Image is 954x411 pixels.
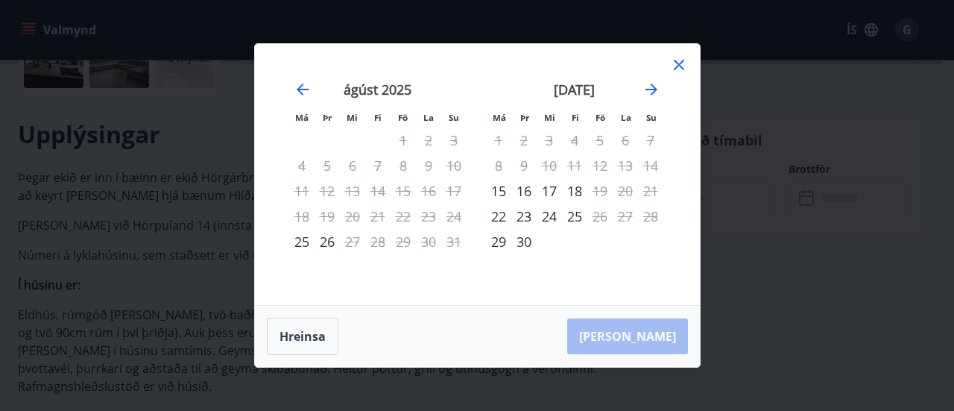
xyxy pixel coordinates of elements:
[315,229,340,254] td: þriðjudagur, 26. ágúst 2025
[562,204,587,229] td: fimmtudagur, 25. september 2025
[562,128,587,153] td: Not available. fimmtudagur, 4. september 2025
[642,81,660,98] div: Move forward to switch to the next month.
[537,153,562,178] td: Not available. miðvikudagur, 10. september 2025
[441,229,467,254] td: Not available. sunnudagur, 31. ágúst 2025
[511,153,537,178] td: Not available. þriðjudagur, 9. september 2025
[587,178,613,204] td: Not available. föstudagur, 19. september 2025
[315,178,340,204] td: Not available. þriðjudagur, 12. ágúst 2025
[562,178,587,204] td: fimmtudagur, 18. september 2025
[416,229,441,254] td: Not available. laugardagur, 30. ágúst 2025
[486,229,511,254] td: mánudagur, 29. september 2025
[537,204,562,229] td: miðvikudagur, 24. september 2025
[562,204,587,229] div: 25
[486,229,511,254] div: Aðeins innritun í boði
[511,229,537,254] div: 30
[441,128,467,153] td: Not available. sunnudagur, 3. ágúst 2025
[365,153,391,178] td: Not available. fimmtudagur, 7. ágúst 2025
[511,229,537,254] td: þriðjudagur, 30. september 2025
[423,112,434,123] small: La
[365,204,391,229] td: Not available. fimmtudagur, 21. ágúst 2025
[416,153,441,178] td: Not available. laugardagur, 9. ágúst 2025
[391,128,416,153] td: Not available. föstudagur, 1. ágúst 2025
[289,153,315,178] td: Not available. mánudagur, 4. ágúst 2025
[340,204,365,229] td: Not available. miðvikudagur, 20. ágúst 2025
[441,178,467,204] td: Not available. sunnudagur, 17. ágúst 2025
[587,128,613,153] td: Not available. föstudagur, 5. september 2025
[554,81,595,98] strong: [DATE]
[441,153,467,178] td: Not available. sunnudagur, 10. ágúst 2025
[511,204,537,229] td: þriðjudagur, 23. september 2025
[289,229,315,254] div: Aðeins innritun í boði
[638,128,663,153] td: Not available. sunnudagur, 7. september 2025
[289,229,315,254] td: mánudagur, 25. ágúst 2025
[398,112,408,123] small: Fö
[416,178,441,204] td: Not available. laugardagur, 16. ágúst 2025
[537,178,562,204] td: miðvikudagur, 17. september 2025
[638,178,663,204] td: Not available. sunnudagur, 21. september 2025
[562,153,587,178] td: Not available. fimmtudagur, 11. september 2025
[537,128,562,153] td: Not available. miðvikudagur, 3. september 2025
[391,178,416,204] td: Not available. föstudagur, 15. ágúst 2025
[273,62,682,287] div: Calendar
[441,204,467,229] td: Not available. sunnudagur, 24. ágúst 2025
[587,204,613,229] td: Not available. föstudagur, 26. september 2025
[391,229,416,254] td: Not available. föstudagur, 29. ágúst 2025
[340,229,365,254] div: Aðeins útritun í boði
[391,204,416,229] td: Not available. föstudagur, 22. ágúst 2025
[365,178,391,204] td: Not available. fimmtudagur, 14. ágúst 2025
[340,153,365,178] td: Not available. miðvikudagur, 6. ágúst 2025
[587,178,613,204] div: Aðeins útritun í boði
[344,81,411,98] strong: ágúst 2025
[646,112,657,123] small: Su
[511,204,537,229] div: 23
[267,318,338,355] button: Hreinsa
[520,112,529,123] small: Þr
[486,153,511,178] td: Not available. mánudagur, 8. september 2025
[449,112,459,123] small: Su
[315,153,340,178] td: Not available. þriðjudagur, 5. ágúst 2025
[486,204,511,229] td: mánudagur, 22. september 2025
[562,178,587,204] div: 18
[347,112,358,123] small: Mi
[323,112,332,123] small: Þr
[638,153,663,178] td: Not available. sunnudagur, 14. september 2025
[289,178,315,204] td: Not available. mánudagur, 11. ágúst 2025
[596,112,605,123] small: Fö
[340,229,365,254] td: Not available. miðvikudagur, 27. ágúst 2025
[511,178,537,204] div: 16
[613,178,638,204] td: Not available. laugardagur, 20. september 2025
[416,204,441,229] td: Not available. laugardagur, 23. ágúst 2025
[416,128,441,153] td: Not available. laugardagur, 2. ágúst 2025
[315,204,340,229] td: Not available. þriðjudagur, 19. ágúst 2025
[613,128,638,153] td: Not available. laugardagur, 6. september 2025
[572,112,579,123] small: Fi
[511,128,537,153] td: Not available. þriðjudagur, 2. september 2025
[365,229,391,254] td: Not available. fimmtudagur, 28. ágúst 2025
[638,204,663,229] td: Not available. sunnudagur, 28. september 2025
[289,204,315,229] td: Not available. mánudagur, 18. ágúst 2025
[621,112,631,123] small: La
[544,112,555,123] small: Mi
[294,81,312,98] div: Move backward to switch to the previous month.
[587,204,613,229] div: Aðeins útritun í boði
[537,204,562,229] div: 24
[486,128,511,153] td: Not available. mánudagur, 1. september 2025
[486,178,511,204] td: mánudagur, 15. september 2025
[374,112,382,123] small: Fi
[511,178,537,204] td: þriðjudagur, 16. september 2025
[486,204,511,229] div: Aðeins innritun í boði
[537,178,562,204] div: 17
[613,153,638,178] td: Not available. laugardagur, 13. september 2025
[340,178,365,204] td: Not available. miðvikudagur, 13. ágúst 2025
[486,178,511,204] div: Aðeins innritun í boði
[613,204,638,229] td: Not available. laugardagur, 27. september 2025
[493,112,506,123] small: Má
[587,153,613,178] td: Not available. föstudagur, 12. september 2025
[391,153,416,178] td: Not available. föstudagur, 8. ágúst 2025
[315,229,340,254] div: 26
[295,112,309,123] small: Má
